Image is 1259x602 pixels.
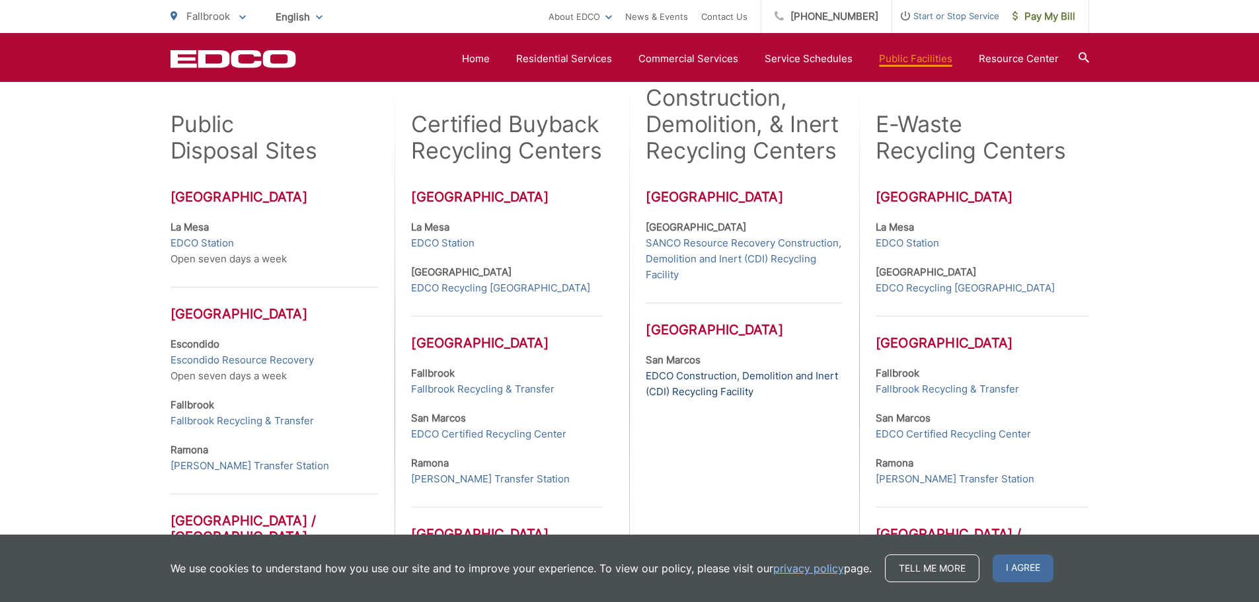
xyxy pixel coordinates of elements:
[411,471,570,487] a: [PERSON_NAME] Transfer Station
[876,189,1088,205] h3: [GEOGRAPHIC_DATA]
[411,426,566,442] a: EDCO Certified Recycling Center
[411,367,455,379] strong: Fallbrook
[646,368,842,400] a: EDCO Construction, Demolition and Inert (CDI) Recycling Facility
[171,336,379,384] p: Open seven days a week
[171,413,314,429] a: Fallbrook Recycling & Transfer
[876,471,1034,487] a: [PERSON_NAME] Transfer Station
[876,381,1019,397] a: Fallbrook Recycling & Transfer
[773,560,844,576] a: privacy policy
[186,10,230,22] span: Fallbrook
[171,398,214,411] strong: Fallbrook
[411,316,603,351] h3: [GEOGRAPHIC_DATA]
[411,381,554,397] a: Fallbrook Recycling & Transfer
[411,235,475,251] a: EDCO Station
[171,235,234,251] a: EDCO Station
[876,280,1055,296] a: EDCO Recycling [GEOGRAPHIC_DATA]
[701,9,747,24] a: Contact Us
[171,494,379,545] h3: [GEOGRAPHIC_DATA] / [GEOGRAPHIC_DATA]
[625,9,688,24] a: News & Events
[411,280,590,296] a: EDCO Recycling [GEOGRAPHIC_DATA]
[876,412,931,424] strong: San Marcos
[411,111,603,164] h2: Certified Buyback Recycling Centers
[171,443,208,456] strong: Ramona
[879,51,952,67] a: Public Facilities
[171,189,379,205] h3: [GEOGRAPHIC_DATA]
[171,338,219,350] strong: Escondido
[411,221,449,233] strong: La Mesa
[516,51,612,67] a: Residential Services
[171,219,379,267] p: Open seven days a week
[411,266,512,278] strong: [GEOGRAPHIC_DATA]
[993,554,1053,582] span: I agree
[646,235,842,283] a: SANCO Resource Recovery Construction, Demolition and Inert (CDI) Recycling Facility
[765,51,853,67] a: Service Schedules
[646,221,746,233] strong: [GEOGRAPHIC_DATA]
[171,111,317,164] h2: Public Disposal Sites
[171,287,379,322] h3: [GEOGRAPHIC_DATA]
[646,303,842,338] h3: [GEOGRAPHIC_DATA]
[411,412,466,424] strong: San Marcos
[171,221,209,233] strong: La Mesa
[876,507,1088,558] h3: [GEOGRAPHIC_DATA] / [GEOGRAPHIC_DATA]
[462,51,490,67] a: Home
[171,352,314,368] a: Escondido Resource Recovery
[646,189,842,205] h3: [GEOGRAPHIC_DATA]
[171,560,872,576] p: We use cookies to understand how you use our site and to improve your experience. To view our pol...
[411,457,449,469] strong: Ramona
[876,221,914,233] strong: La Mesa
[646,85,842,164] h2: Construction, Demolition, & Inert Recycling Centers
[411,507,603,542] h3: [GEOGRAPHIC_DATA]
[876,367,919,379] strong: Fallbrook
[638,51,738,67] a: Commercial Services
[876,457,913,469] strong: Ramona
[876,266,976,278] strong: [GEOGRAPHIC_DATA]
[411,189,603,205] h3: [GEOGRAPHIC_DATA]
[646,354,701,366] strong: San Marcos
[171,458,329,474] a: [PERSON_NAME] Transfer Station
[549,9,612,24] a: About EDCO
[979,51,1059,67] a: Resource Center
[1012,9,1075,24] span: Pay My Bill
[876,111,1066,164] h2: E-Waste Recycling Centers
[876,316,1088,351] h3: [GEOGRAPHIC_DATA]
[266,5,332,28] span: English
[876,235,939,251] a: EDCO Station
[876,426,1031,442] a: EDCO Certified Recycling Center
[171,50,296,68] a: EDCD logo. Return to the homepage.
[885,554,979,582] a: Tell me more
